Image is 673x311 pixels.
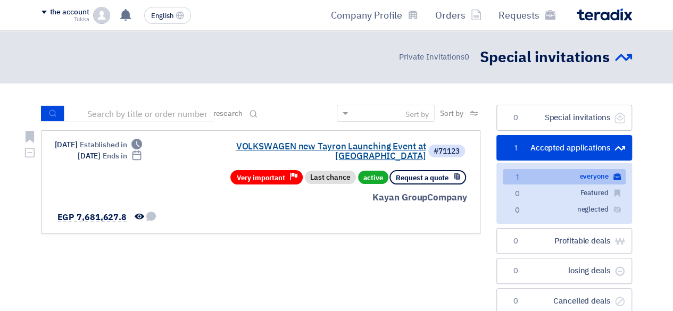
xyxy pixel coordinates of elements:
[363,172,383,182] font: active
[237,173,285,183] font: Very important
[213,142,426,161] a: VOLKSWAGEN new Tayron Launching Event at [GEOGRAPHIC_DATA]
[440,108,463,119] font: Sort by
[64,106,213,122] input: Search by title or order number
[480,46,610,69] font: Special invitations
[568,265,610,276] font: losing deals
[310,172,351,183] font: Last chance
[490,3,564,28] a: Requests
[515,206,520,214] font: 0
[405,109,429,120] font: Sort by
[144,7,191,24] button: English
[427,191,467,204] font: Company
[398,51,464,63] font: Private Invitations
[435,8,466,22] font: Orders
[515,190,520,198] font: 0
[516,173,519,181] font: 1
[151,11,173,21] font: English
[579,171,608,181] font: everyone
[496,135,632,161] a: Accepted applications1
[513,267,518,275] font: 0
[372,191,427,204] font: Kayan Group
[496,258,632,284] a: losing deals0
[93,7,110,24] img: profile_test.png
[513,114,518,122] font: 0
[80,139,127,150] font: Established in
[530,142,610,154] font: Accepted applications
[57,211,127,224] font: EGP 7,681,627.8
[213,108,243,119] font: research
[396,173,448,183] font: Request a quote
[577,9,632,21] img: Teradix logo
[78,150,101,162] font: [DATE]
[580,188,608,198] font: Featured
[331,8,402,22] font: Company Profile
[498,8,539,22] font: Requests
[544,112,610,123] font: Special invitations
[496,228,632,254] a: Profitable deals0
[513,237,518,245] font: 0
[554,235,610,247] font: Profitable deals
[496,105,632,131] a: Special invitations0
[464,51,469,63] font: 0
[434,146,460,157] font: #71123
[236,140,426,163] font: VOLKSWAGEN new Tayron Launching Event at [GEOGRAPHIC_DATA]
[50,6,89,18] font: the account
[55,139,78,150] font: [DATE]
[513,297,518,305] font: 0
[514,144,517,152] font: 1
[577,204,608,214] font: neglected
[74,15,89,24] font: Tukka
[103,150,127,162] font: Ends in
[553,295,610,307] font: Cancelled deals
[427,3,490,28] a: Orders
